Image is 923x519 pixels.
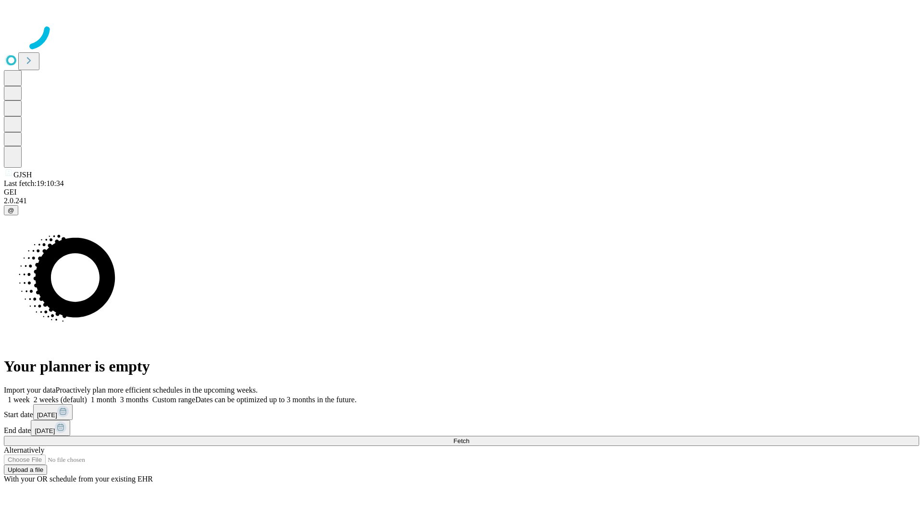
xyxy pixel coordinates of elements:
[453,437,469,445] span: Fetch
[4,205,18,215] button: @
[195,395,356,404] span: Dates can be optimized up to 3 months in the future.
[4,475,153,483] span: With your OR schedule from your existing EHR
[4,197,919,205] div: 2.0.241
[152,395,195,404] span: Custom range
[4,179,64,187] span: Last fetch: 19:10:34
[91,395,116,404] span: 1 month
[34,395,87,404] span: 2 weeks (default)
[4,446,44,454] span: Alternatively
[4,188,919,197] div: GEI
[4,358,919,375] h1: Your planner is empty
[4,420,919,436] div: End date
[4,465,47,475] button: Upload a file
[33,404,73,420] button: [DATE]
[13,171,32,179] span: GJSH
[31,420,70,436] button: [DATE]
[35,427,55,434] span: [DATE]
[120,395,149,404] span: 3 months
[8,207,14,214] span: @
[4,386,56,394] span: Import your data
[37,411,57,419] span: [DATE]
[4,436,919,446] button: Fetch
[4,404,919,420] div: Start date
[56,386,258,394] span: Proactively plan more efficient schedules in the upcoming weeks.
[8,395,30,404] span: 1 week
